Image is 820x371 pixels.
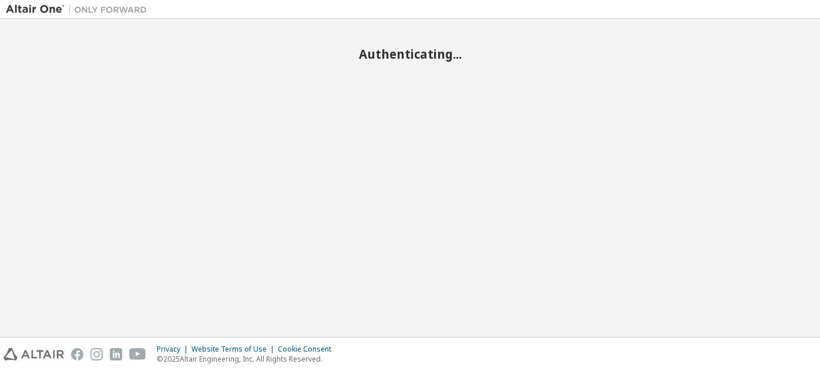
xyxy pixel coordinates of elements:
[110,348,122,360] img: linkedin.svg
[157,345,191,354] div: Privacy
[157,354,338,364] p: © 2025 Altair Engineering, Inc. All Rights Reserved.
[4,348,64,360] img: altair_logo.svg
[6,4,153,15] img: Altair One
[6,46,814,62] h2: Authenticating...
[90,348,103,360] img: instagram.svg
[71,348,83,360] img: facebook.svg
[278,345,338,354] div: Cookie Consent
[129,348,146,360] img: youtube.svg
[191,345,278,354] div: Website Terms of Use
